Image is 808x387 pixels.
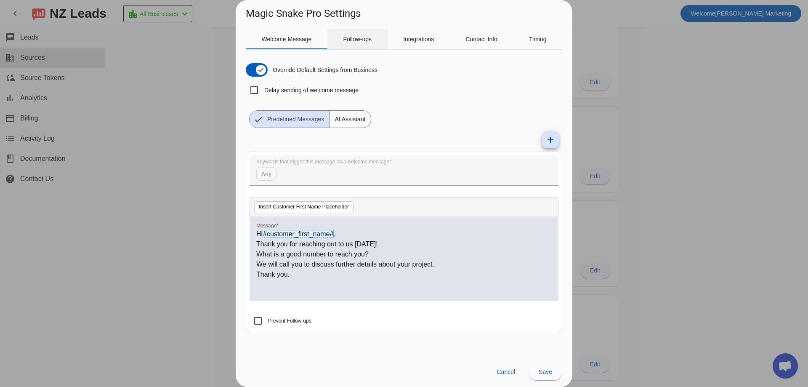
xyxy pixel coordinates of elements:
p: Hi , [256,229,552,239]
span: Save [539,368,552,375]
span: Timing [529,36,547,42]
mat-icon: add [545,135,555,145]
span: Predefined Messages [262,111,329,128]
label: Delay sending of welcome message [263,86,359,94]
label: Override Default Settings from Business [271,66,377,74]
mat-label: Keywords that trigger this message as a welcome message [256,159,389,165]
p: We will call you to discuss further details about your project. [256,259,552,270]
span: Cancel [497,368,515,375]
p: What is a good number to reach you? [256,249,552,259]
span: Follow-ups [343,36,372,42]
span: #customer_first_name# [263,230,334,238]
span: AI Assistant [330,111,370,128]
p: Thank you for reaching out to us [DATE]! [256,239,552,249]
span: Contact Info [465,36,497,42]
label: Prevent Follow-ups [266,317,311,325]
button: Save [529,363,562,380]
h1: Magic Snake Pro Settings [246,7,361,20]
button: Cancel [490,363,522,380]
button: Insert Customer First Name Placeholder [254,201,353,213]
span: Welcome Message [262,36,312,42]
span: Integrations [403,36,434,42]
p: Thank you. [256,270,552,280]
